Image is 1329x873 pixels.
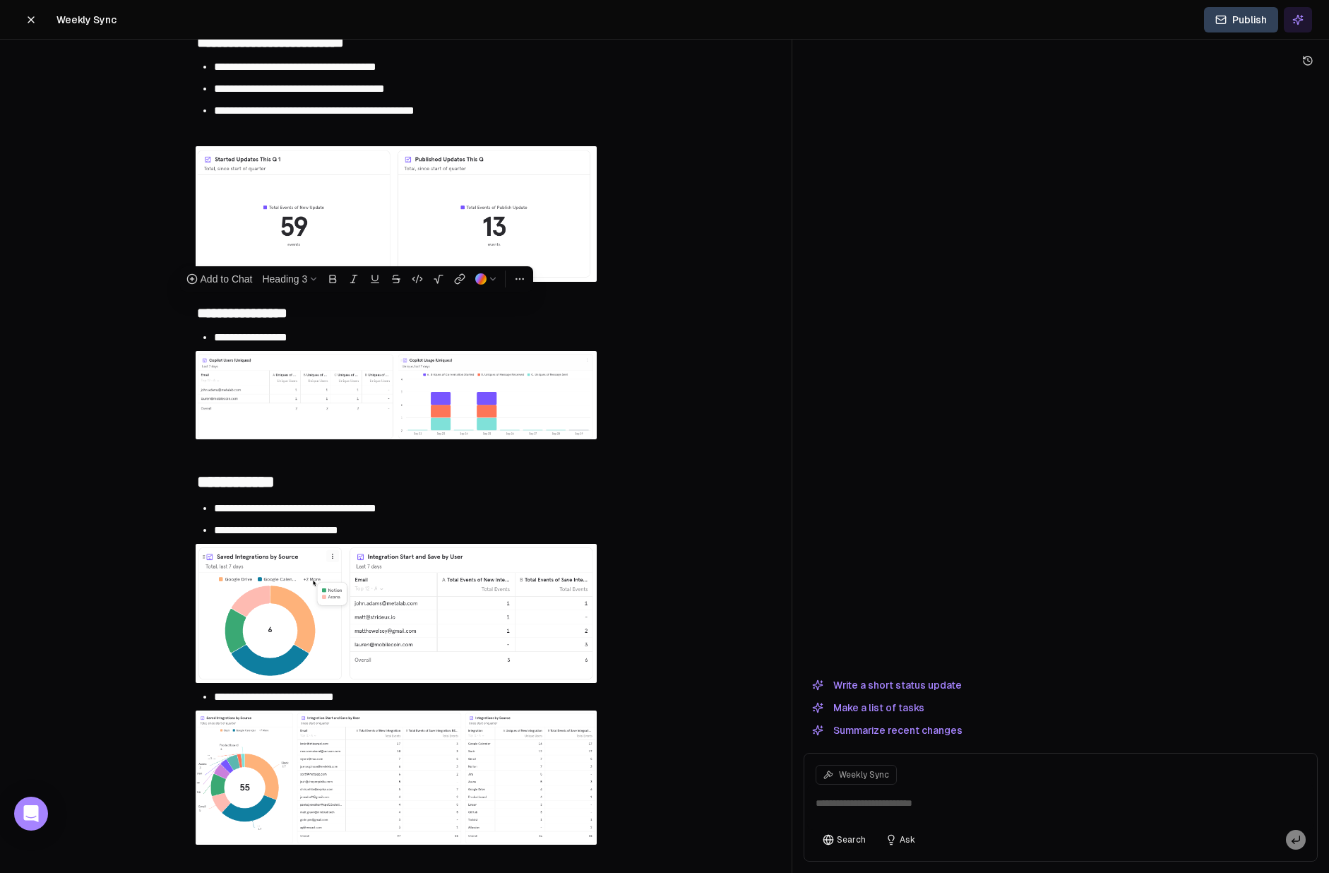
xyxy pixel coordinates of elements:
button: Search [816,830,873,850]
button: Add to Chat [182,269,257,289]
button: Summarize recent changes [804,722,971,739]
div: Open Intercom Messenger [14,797,48,831]
img: 2025-09-29_10-51-27.png [196,146,597,282]
span: Weekly Sync [56,13,117,27]
img: 2025-09-29_10-48-35.png [196,351,597,439]
img: 2025-09-29_10-53-40.png [196,711,597,845]
span: Add to Chat [201,272,253,286]
div: Heading 3 [262,272,307,286]
button: Ask [878,830,922,850]
button: Publish [1204,7,1278,32]
span: Weekly Sync [839,769,889,780]
button: Write a short status update [804,677,970,694]
img: 2025-09-29_10-49-08.png [196,544,597,684]
button: Make a list of tasks [804,699,933,716]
